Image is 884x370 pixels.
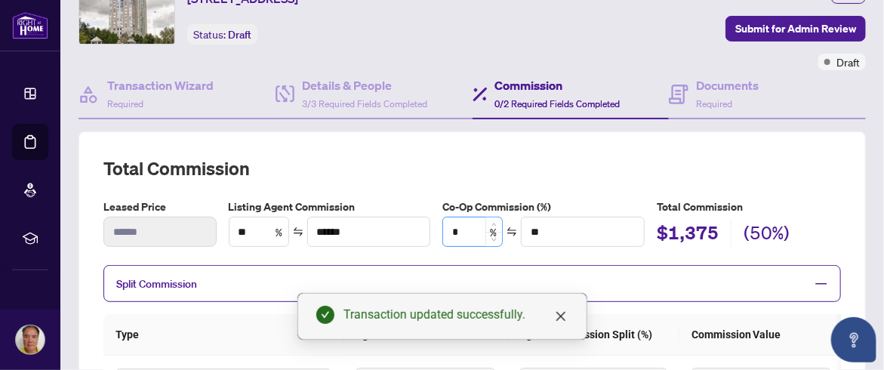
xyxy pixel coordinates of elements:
th: Commission Value [679,314,843,356]
th: Type [103,314,343,356]
label: Leased Price [103,199,217,215]
span: check-circle [316,306,334,324]
h2: Total Commission [103,156,841,180]
div: Split Commission [103,265,841,302]
h4: Documents [696,76,759,94]
h5: Total Commission [657,199,841,215]
a: Close [553,308,569,325]
h4: Commission [495,76,621,94]
span: Decrease Value [485,232,502,246]
h2: $1,375 [657,220,719,249]
span: Draft [836,54,860,70]
span: down [491,237,497,242]
div: Status: [187,24,257,45]
span: swap [507,227,517,237]
span: Required [107,98,143,109]
label: Co-Op Commission (%) [442,199,645,215]
h2: (50%) [744,220,790,249]
span: Draft [228,28,251,42]
span: Required [696,98,732,109]
span: close [555,310,567,322]
th: Agent Commission Split (%) [507,314,679,356]
span: Increase Value [485,217,502,232]
span: 0/2 Required Fields Completed [495,98,621,109]
label: Listing Agent Commission [229,199,431,215]
div: Transaction updated successfully. [343,306,568,324]
span: swap [293,227,303,237]
h4: Transaction Wizard [107,76,214,94]
span: up [491,222,497,227]
span: 3/3 Required Fields Completed [302,98,427,109]
span: minus [815,277,828,291]
button: Submit for Admin Review [725,16,866,42]
span: Split Commission [116,277,197,291]
button: Open asap [831,317,876,362]
img: logo [12,11,48,39]
h4: Details & People [302,76,427,94]
img: Profile Icon [16,325,45,354]
span: Submit for Admin Review [735,17,856,41]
